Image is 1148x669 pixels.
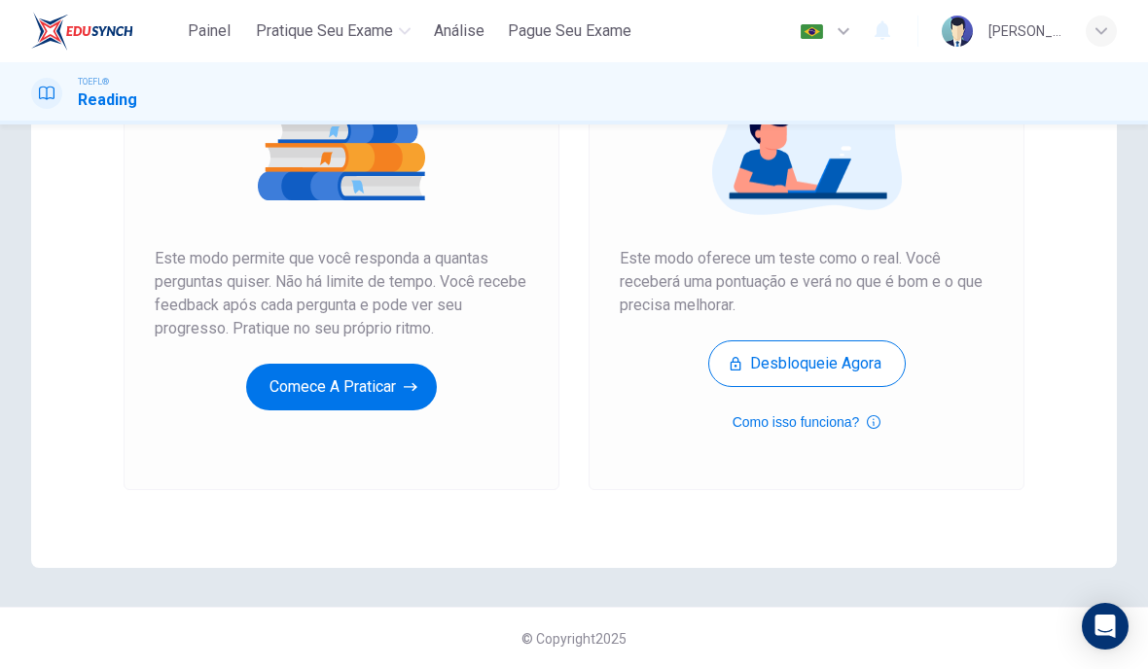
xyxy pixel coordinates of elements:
[78,75,109,88] span: TOEFL®
[800,24,824,39] img: pt
[521,631,627,647] span: © Copyright 2025
[500,14,639,49] button: Pague Seu Exame
[434,19,484,43] span: Análise
[246,364,437,410] button: Comece a praticar
[708,340,906,387] button: Desbloqueie agora
[188,19,231,43] span: Painel
[178,14,240,49] button: Painel
[733,410,881,434] button: Como isso funciona?
[78,88,137,112] h1: Reading
[1082,603,1129,650] div: Open Intercom Messenger
[31,12,133,51] img: EduSynch logo
[620,247,993,317] span: Este modo oferece um teste como o real. Você receberá uma pontuação e verá no que é bom e o que p...
[155,247,528,340] span: Este modo permite que você responda a quantas perguntas quiser. Não há limite de tempo. Você rece...
[248,14,418,49] button: Pratique seu exame
[256,19,393,43] span: Pratique seu exame
[508,19,631,43] span: Pague Seu Exame
[942,16,973,47] img: Profile picture
[988,19,1062,43] div: [PERSON_NAME]
[31,12,178,51] a: EduSynch logo
[426,14,492,49] button: Análise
